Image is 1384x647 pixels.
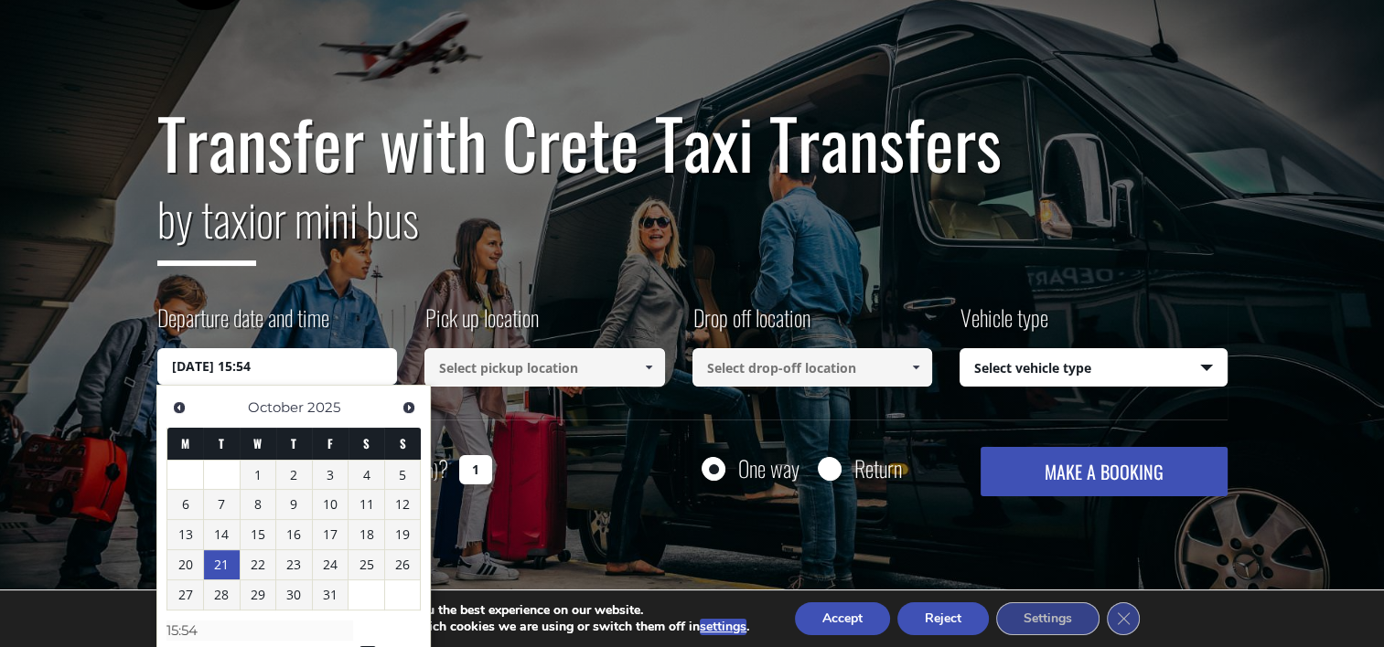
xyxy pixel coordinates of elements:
[241,490,276,519] a: 8
[363,434,370,452] span: Saturday
[307,398,340,416] span: 2025
[327,434,333,452] span: Friday
[385,550,421,579] a: 26
[276,490,312,519] a: 9
[313,461,349,490] a: 3
[960,302,1048,348] label: Vehicle type
[241,550,276,579] a: 22
[181,434,189,452] span: Monday
[700,619,746,635] button: settings
[276,520,312,549] a: 16
[313,550,349,579] a: 24
[253,434,262,452] span: Wednesday
[157,104,1228,181] h1: Transfer with Crete Taxi Transfers
[349,520,384,549] a: 18
[291,434,296,452] span: Thursday
[313,520,349,549] a: 17
[166,395,191,419] a: Previous
[157,184,256,266] span: by taxi
[204,490,240,519] a: 7
[248,398,304,416] span: October
[738,457,799,480] label: One way
[241,602,749,619] p: We are using cookies to give you the best experience on our website.
[396,395,421,419] a: Next
[204,580,240,610] a: 28
[901,348,931,387] a: Show All Items
[385,461,421,490] a: 5
[167,550,203,579] a: 20
[385,520,421,549] a: 19
[897,602,989,635] button: Reject
[349,550,384,579] a: 25
[167,580,203,610] a: 27
[795,602,890,635] button: Accept
[692,348,933,387] input: Select drop-off location
[241,580,276,610] a: 29
[157,447,448,492] label: How many passengers ?
[313,580,349,610] a: 31
[241,520,276,549] a: 15
[219,434,224,452] span: Tuesday
[349,490,384,519] a: 11
[1107,602,1140,635] button: Close GDPR Cookie Banner
[424,302,539,348] label: Pick up location
[400,434,406,452] span: Sunday
[276,550,312,579] a: 23
[313,490,349,519] a: 10
[167,520,203,549] a: 13
[241,461,276,490] a: 1
[996,602,1100,635] button: Settings
[157,302,329,348] label: Departure date and time
[241,619,749,635] p: You can find out more about which cookies we are using or switch them off in .
[349,461,384,490] a: 4
[276,580,312,610] a: 30
[172,400,187,415] span: Previous
[960,349,1227,387] span: Select vehicle type
[167,490,203,519] a: 6
[981,447,1227,496] button: MAKE A BOOKING
[204,520,240,549] a: 14
[385,490,421,519] a: 12
[157,181,1228,280] h2: or mini bus
[692,302,810,348] label: Drop off location
[424,348,665,387] input: Select pickup location
[854,457,902,480] label: Return
[402,400,416,415] span: Next
[276,461,312,490] a: 2
[633,348,663,387] a: Show All Items
[204,550,240,579] a: 21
